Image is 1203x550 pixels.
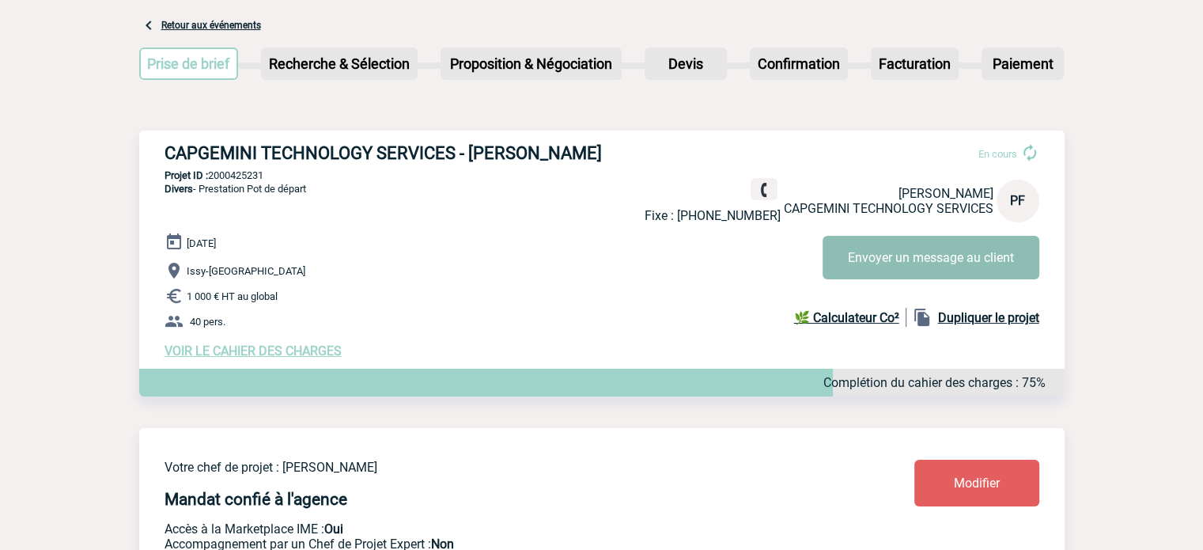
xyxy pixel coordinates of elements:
[324,522,343,537] b: Oui
[794,308,906,327] a: 🌿 Calculateur Co²
[784,201,993,216] span: CAPGEMINI TECHNOLOGY SERVICES
[823,236,1039,279] button: Envoyer un message au client
[161,20,261,31] a: Retour aux événements
[165,183,306,195] span: - Prestation Pot de départ
[757,183,771,197] img: fixe.png
[983,49,1062,78] p: Paiement
[646,49,725,78] p: Devis
[165,143,639,163] h3: CAPGEMINI TECHNOLOGY SERVICES - [PERSON_NAME]
[954,476,1000,491] span: Modifier
[645,208,781,223] p: Fixe : [PHONE_NUMBER]
[187,265,305,277] span: Issy-[GEOGRAPHIC_DATA]
[165,169,208,181] b: Projet ID :
[141,49,237,78] p: Prise de brief
[190,316,225,328] span: 40 pers.
[165,490,347,509] h4: Mandat confié à l'agence
[165,183,193,195] span: Divers
[165,522,821,537] p: Accès à la Marketplace IME :
[139,169,1065,181] p: 2000425231
[442,49,620,78] p: Proposition & Négociation
[165,460,821,475] p: Votre chef de projet : [PERSON_NAME]
[872,49,957,78] p: Facturation
[165,343,342,358] a: VOIR LE CAHIER DES CHARGES
[187,237,216,249] span: [DATE]
[898,186,993,201] span: [PERSON_NAME]
[938,310,1039,325] b: Dupliquer le projet
[187,290,278,302] span: 1 000 € HT au global
[1010,193,1025,208] span: PF
[794,310,899,325] b: 🌿 Calculateur Co²
[263,49,416,78] p: Recherche & Sélection
[978,148,1017,160] span: En cours
[913,308,932,327] img: file_copy-black-24dp.png
[751,49,846,78] p: Confirmation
